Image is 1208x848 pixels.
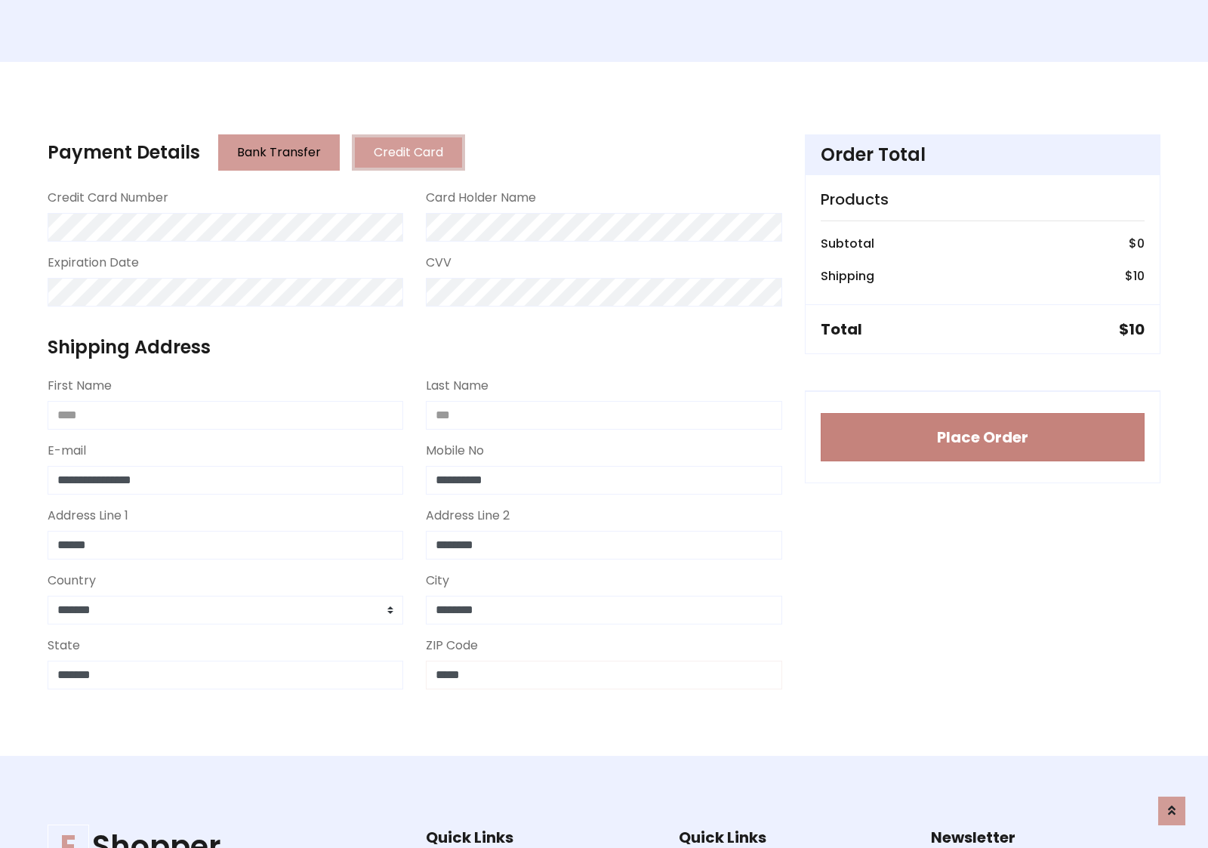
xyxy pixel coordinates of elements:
label: Credit Card Number [48,189,168,207]
label: E-mail [48,442,86,460]
h5: Quick Links [426,828,655,846]
label: Expiration Date [48,254,139,272]
label: Address Line 1 [48,507,128,525]
h5: Products [821,190,1145,208]
span: 0 [1137,235,1145,252]
h5: $ [1119,320,1145,338]
label: City [426,572,449,590]
label: Address Line 2 [426,507,510,525]
span: 10 [1129,319,1145,340]
h6: $ [1129,236,1145,251]
button: Bank Transfer [218,134,340,171]
h5: Newsletter [931,828,1160,846]
label: Mobile No [426,442,484,460]
span: 10 [1133,267,1145,285]
h6: Shipping [821,269,874,283]
label: Card Holder Name [426,189,536,207]
h6: Subtotal [821,236,874,251]
label: First Name [48,377,112,395]
h5: Quick Links [679,828,908,846]
h4: Payment Details [48,142,200,164]
h4: Shipping Address [48,337,782,359]
button: Place Order [821,413,1145,461]
label: State [48,637,80,655]
label: ZIP Code [426,637,478,655]
label: Last Name [426,377,488,395]
label: Country [48,572,96,590]
label: CVV [426,254,451,272]
h4: Order Total [821,144,1145,166]
h6: $ [1125,269,1145,283]
h5: Total [821,320,862,338]
button: Credit Card [352,134,465,171]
